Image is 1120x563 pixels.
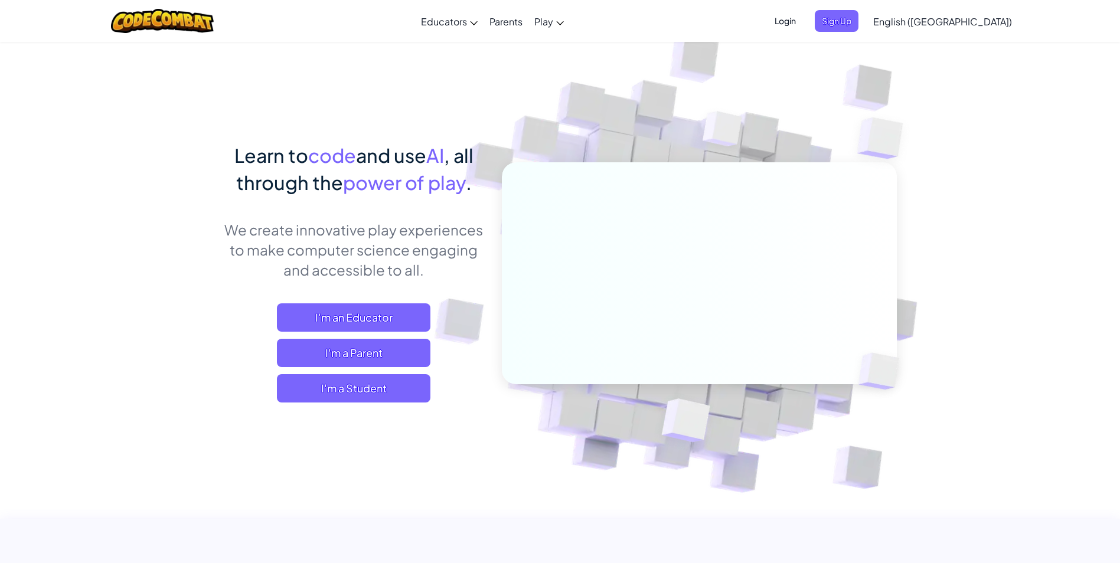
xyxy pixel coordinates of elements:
span: AI [426,143,444,167]
span: . [466,171,472,194]
span: Learn to [234,143,308,167]
span: English ([GEOGRAPHIC_DATA]) [873,15,1012,28]
button: Login [768,10,803,32]
a: Play [528,5,570,37]
span: code [308,143,356,167]
button: I'm a Student [277,374,430,402]
img: CodeCombat logo [111,9,214,33]
span: and use [356,143,426,167]
span: Educators [421,15,467,28]
img: Overlap cubes [838,328,927,414]
a: I'm a Parent [277,339,430,367]
img: Overlap cubes [632,374,738,472]
a: Educators [415,5,484,37]
a: English ([GEOGRAPHIC_DATA]) [867,5,1018,37]
a: Parents [484,5,528,37]
p: We create innovative play experiences to make computer science engaging and accessible to all. [224,220,484,280]
img: Overlap cubes [680,88,765,176]
button: Sign Up [815,10,858,32]
span: Play [534,15,553,28]
a: I'm an Educator [277,303,430,332]
img: Overlap cubes [834,89,936,188]
span: power of play [343,171,466,194]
